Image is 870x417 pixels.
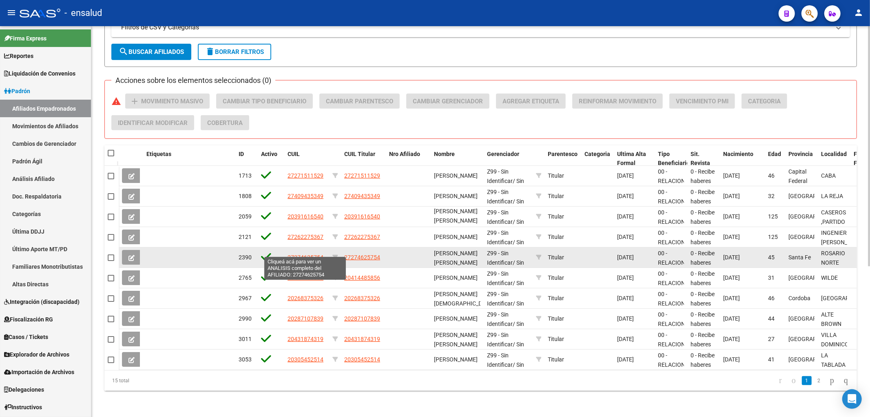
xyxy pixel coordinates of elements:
span: 0 - Recibe haberes regularmente [691,311,724,337]
span: Cordoba [788,295,810,301]
span: Identificar Modificar [118,119,188,127]
span: Sit. Revista [691,151,710,167]
span: Casos / Tickets [4,332,48,341]
span: Nacimiento [723,151,753,157]
span: 00 - RELACION DE DEPENDENCIA [658,291,696,325]
span: ROSARIO NORTE [821,250,845,266]
span: 31 [768,274,775,281]
a: go to previous page [788,376,799,385]
span: 2765 [239,274,252,281]
span: 27262275367 [344,234,380,240]
span: [GEOGRAPHIC_DATA] [788,193,843,199]
span: [DATE] [723,356,740,363]
div: [DATE] [617,334,651,344]
span: [DATE] [723,254,740,261]
span: 1713 [239,172,252,179]
span: Z99 - Sin Identificar [487,250,513,266]
span: 0 - Recibe haberes regularmente [691,230,724,255]
span: 44 [768,315,775,322]
span: 0 - Recibe haberes regularmente [691,291,724,316]
div: [DATE] [617,212,651,221]
span: 20287107839 [288,315,323,322]
div: 15 total [104,370,253,391]
span: Titular [548,356,564,363]
button: Cambiar Parentesco [319,94,400,109]
button: Borrar Filtros [198,44,271,60]
span: LA REJA [821,193,843,199]
span: 27262275367 [288,234,323,240]
span: Titular [548,295,564,301]
span: ALTE BROWN [821,311,841,327]
span: 20414485856 [288,274,323,281]
span: 20391616540 [344,213,380,220]
div: [DATE] [617,192,651,201]
datatable-header-cell: Categoria [581,145,614,172]
div: [DATE] [617,232,651,242]
span: Localidad [821,151,847,157]
span: [PERSON_NAME] [434,356,478,363]
span: 45 [768,254,775,261]
span: Vencimiento PMI [676,98,728,105]
span: 00 - RELACION DE DEPENDENCIA [658,352,696,386]
span: 20431874319 [344,336,380,342]
datatable-header-cell: Activo [258,145,284,172]
span: 00 - RELACION DE DEPENDENCIA [658,250,696,284]
span: Categoria [748,98,781,105]
div: [DATE] [617,355,651,364]
span: 00 - RELACION DE DEPENDENCIA [658,230,696,264]
span: VILLA DOMINICO [821,332,849,348]
span: 00 - RELACION DE DEPENDENCIA [658,332,696,366]
span: Categoria [584,151,610,157]
span: 20305452514 [288,356,323,363]
span: - ensalud [64,4,102,22]
span: CASEROS ,PARTIDO 3 DE FEBRERO [821,209,846,243]
span: Ultima Alta Formal [617,151,646,167]
span: Titular [548,336,564,342]
button: Vencimiento PMI [669,94,735,109]
span: [DATE] [723,315,740,322]
span: Cambiar Tipo Beneficiario [223,98,306,105]
span: Liquidación de Convenios [4,69,75,78]
span: [PERSON_NAME] [434,274,478,281]
button: Cambiar Tipo Beneficiario [216,94,313,109]
span: Titular [548,213,564,220]
span: 20287107839 [344,315,380,322]
li: page 2 [813,374,825,388]
mat-icon: delete [205,47,215,56]
span: [PERSON_NAME] [434,172,478,179]
span: Z99 - Sin Identificar [487,270,513,286]
span: 2990 [239,315,252,322]
span: Explorador de Archivos [4,350,69,359]
span: Edad [768,151,781,157]
span: Instructivos [4,403,42,412]
a: go to last page [840,376,852,385]
span: Nro Afiliado [389,151,420,157]
span: 41 [768,356,775,363]
datatable-header-cell: Localidad [818,145,850,172]
div: Open Intercom Messenger [842,389,862,409]
datatable-header-cell: Provincia [785,145,818,172]
span: Borrar Filtros [205,48,264,56]
span: Z99 - Sin Identificar [487,311,513,327]
datatable-header-cell: Sit. Revista [687,145,720,172]
span: 00 - RELACION DE DEPENDENCIA [658,209,696,243]
span: 27274625754 [344,254,380,261]
span: 32 [768,193,775,199]
span: 20391616540 [288,213,323,220]
span: 20305452514 [344,356,380,363]
span: 1808 [239,193,252,199]
span: 0 - Recibe haberes regularmente [691,270,724,296]
span: 3011 [239,336,252,342]
datatable-header-cell: Gerenciador [484,145,533,172]
datatable-header-cell: CUIL Titular [341,145,386,172]
datatable-header-cell: Etiquetas [143,145,235,172]
span: Delegaciones [4,385,44,394]
span: Titular [548,234,564,240]
span: [PERSON_NAME] [434,315,478,322]
a: go to next page [826,376,838,385]
span: Titular [548,172,564,179]
button: Identificar Modificar [111,115,194,130]
span: 46 [768,172,775,179]
span: CUIL [288,151,300,157]
button: Cambiar Gerenciador [406,94,489,109]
